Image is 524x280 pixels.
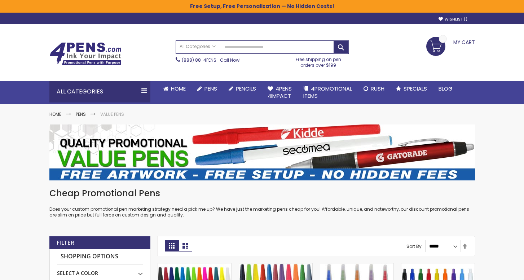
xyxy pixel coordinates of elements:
[268,85,292,100] span: 4Pens 4impact
[191,81,223,97] a: Pens
[49,188,475,218] div: Does your custom promotional pen marketing strategy need a pick me up? We have just the marketing...
[171,85,186,92] span: Home
[158,263,231,269] a: Belfast B Value Stick Pen
[406,243,422,249] label: Sort By
[303,85,352,100] span: 4PROMOTIONAL ITEMS
[390,81,433,97] a: Specials
[223,81,262,97] a: Pencils
[239,263,312,269] a: Belfast Value Stick Pen
[439,85,453,92] span: Blog
[180,44,216,49] span: All Categories
[320,263,393,269] a: Belfast Translucent Value Stick Pen
[57,239,74,247] strong: Filter
[298,81,358,104] a: 4PROMOTIONALITEMS
[204,85,217,92] span: Pens
[158,81,191,97] a: Home
[433,81,458,97] a: Blog
[49,188,475,199] h1: Cheap Promotional Pens
[57,264,143,277] div: Select A Color
[404,85,427,92] span: Specials
[49,42,122,65] img: 4Pens Custom Pens and Promotional Products
[182,57,241,63] span: - Call Now!
[49,111,61,117] a: Home
[358,81,390,97] a: Rush
[236,85,256,92] span: Pencils
[288,54,349,68] div: Free shipping on pen orders over $199
[49,124,475,180] img: Value Pens
[371,85,384,92] span: Rush
[262,81,298,104] a: 4Pens4impact
[165,240,179,251] strong: Grid
[176,41,219,53] a: All Categories
[182,57,216,63] a: (888) 88-4PENS
[57,249,143,264] strong: Shopping Options
[76,111,86,117] a: Pens
[100,111,124,117] strong: Value Pens
[49,81,150,102] div: All Categories
[439,17,467,22] a: Wishlist
[401,263,475,269] a: Custom Cambria Plastic Retractable Ballpoint Pen - Monochromatic Body Color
